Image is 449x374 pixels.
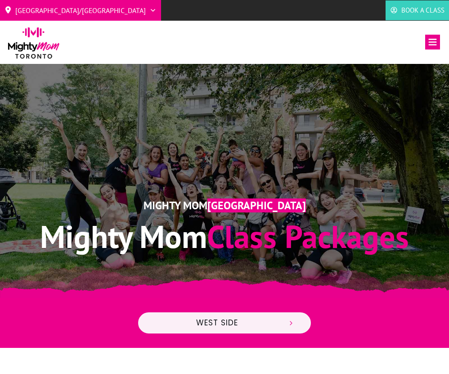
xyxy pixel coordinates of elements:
[207,198,306,212] span: [GEOGRAPHIC_DATA]
[401,4,445,17] span: Book a Class
[4,27,63,63] img: mightymom-logo-toronto
[40,216,207,257] span: Mighty Mom
[390,4,445,17] a: Book a Class
[18,216,431,257] h1: Class Packages
[15,3,146,18] span: [GEOGRAPHIC_DATA]/[GEOGRAPHIC_DATA]
[144,198,207,212] span: Mighty Mom
[4,3,157,18] a: [GEOGRAPHIC_DATA]/[GEOGRAPHIC_DATA]
[154,318,280,328] span: West Side
[137,311,311,335] a: West Side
